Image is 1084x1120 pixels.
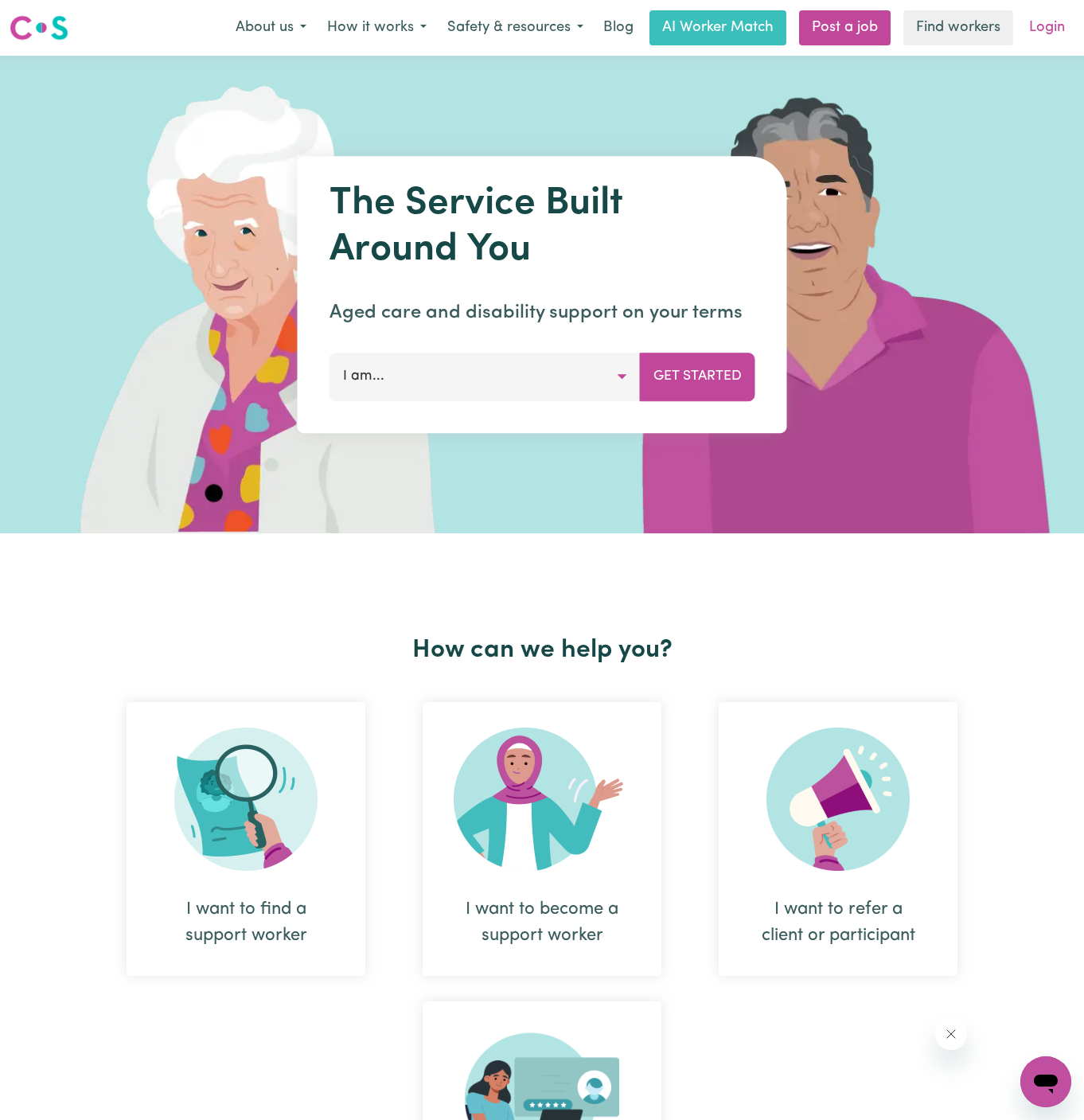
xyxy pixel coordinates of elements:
span: Need any help? [10,11,96,24]
img: Careseekers logo [10,14,68,42]
a: Blog [594,10,643,45]
button: Safety & resources [437,11,594,45]
button: I am... [329,353,641,400]
h2: How can we help you? [98,635,986,665]
a: Login [1020,10,1074,45]
p: Aged care and disability support on your terms [329,299,755,327]
div: I want to find a support worker [127,702,365,976]
div: I want to become a support worker [461,896,623,949]
button: About us [225,11,317,45]
img: Refer [766,728,910,871]
img: Become Worker [454,728,630,871]
h1: The Service Built Around You [329,181,755,273]
button: How it works [317,11,437,45]
a: AI Worker Match [649,10,786,45]
a: Careseekers logo [10,10,68,46]
div: I want to find a support worker [165,896,327,949]
iframe: Button to launch messaging window [1020,1056,1071,1107]
a: Post a job [799,10,891,45]
a: Find workers [903,10,1013,45]
button: Get Started [640,353,755,400]
div: I want to refer a client or participant [719,702,957,976]
div: I want to become a support worker [423,702,661,976]
div: I want to refer a client or participant [757,896,919,949]
iframe: Close message [935,1018,967,1050]
img: Search [174,728,318,871]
